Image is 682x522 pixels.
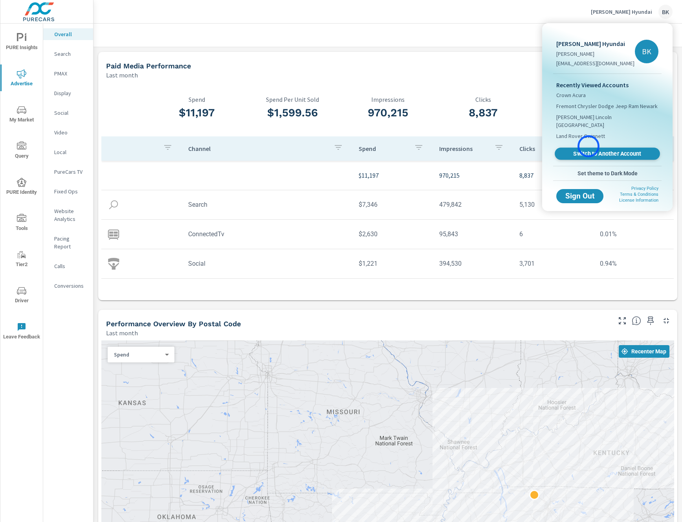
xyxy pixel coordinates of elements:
[556,39,634,48] p: [PERSON_NAME] Hyundai
[556,189,603,203] button: Sign Out
[556,91,586,99] span: Crown Acura
[556,59,634,67] p: [EMAIL_ADDRESS][DOMAIN_NAME]
[553,166,662,180] button: Set theme to Dark Mode
[556,102,658,110] span: Fremont Chrysler Dodge Jeep Ram Newark
[563,193,597,200] span: Sign Out
[619,198,658,203] a: License Information
[631,186,658,191] a: Privacy Policy
[556,132,605,140] span: Land Rover Gwinnett
[635,40,658,63] div: BK
[556,170,658,177] span: Set theme to Dark Mode
[559,150,655,158] span: Switch to Another Account
[556,80,658,90] p: Recently Viewed Accounts
[556,50,634,58] p: [PERSON_NAME]
[556,113,658,129] span: [PERSON_NAME] Lincoln [GEOGRAPHIC_DATA]
[620,192,658,197] a: Terms & Conditions
[555,148,660,160] a: Switch to Another Account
